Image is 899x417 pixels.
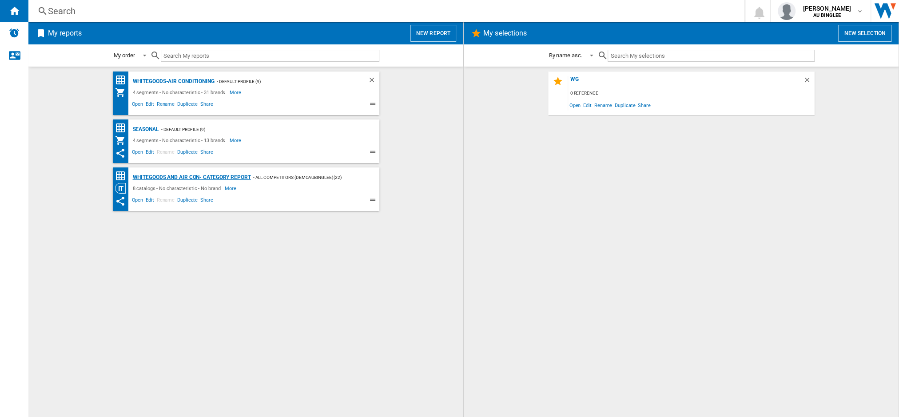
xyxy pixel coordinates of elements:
img: alerts-logo.svg [9,28,20,38]
span: Open [568,99,582,111]
div: Search [48,5,721,17]
div: - Default profile (9) [159,124,362,135]
span: Edit [144,100,155,111]
div: 4 segments - No characteristic - 31 brands [131,87,230,98]
span: Rename [593,99,613,111]
div: Price Matrix [115,123,131,134]
b: AU BINGLEE [813,12,841,18]
span: Rename [155,148,176,159]
span: Duplicate [176,100,199,111]
span: Edit [144,148,155,159]
div: 4 segments - No characteristic - 13 brands [131,135,230,146]
div: - Default profile (9) [215,76,350,87]
div: My Assortment [115,87,131,98]
div: My order [114,52,135,59]
span: Duplicate [176,148,199,159]
span: Rename [155,100,176,111]
div: Price Matrix [115,75,131,86]
h2: My reports [46,25,84,42]
span: Rename [155,196,176,207]
span: Duplicate [613,99,636,111]
img: profile.jpg [778,2,796,20]
span: Share [636,99,652,111]
div: Seasonal [131,124,159,135]
span: More [230,135,243,146]
div: 0 reference [568,88,815,99]
div: 8 catalogs - No characteristic - No brand [131,183,225,194]
span: [PERSON_NAME] [803,4,851,13]
h2: My selections [481,25,529,42]
div: Category View [115,183,131,194]
div: My Assortment [115,135,131,146]
span: More [225,183,238,194]
ng-md-icon: This report has been shared with you [115,196,126,207]
div: Whitegoods-Air Conditioning [131,76,215,87]
span: Edit [582,99,593,111]
span: Open [131,100,145,111]
ng-md-icon: This report has been shared with you [115,148,126,159]
input: Search My reports [161,50,379,62]
span: Share [199,196,215,207]
span: Share [199,100,215,111]
span: More [230,87,243,98]
div: - All Competitors (demoaubinglee) (22) [251,172,362,183]
span: Share [199,148,215,159]
input: Search My selections [608,50,814,62]
div: Whitegoods and Air Con- Category Report [131,172,251,183]
div: WG [568,76,803,88]
span: Open [131,148,145,159]
div: Delete [803,76,815,88]
span: Open [131,196,145,207]
div: Delete [368,76,379,87]
span: Edit [144,196,155,207]
div: Price Matrix [115,171,131,182]
span: Duplicate [176,196,199,207]
div: By name asc. [549,52,582,59]
button: New report [410,25,456,42]
button: New selection [838,25,891,42]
